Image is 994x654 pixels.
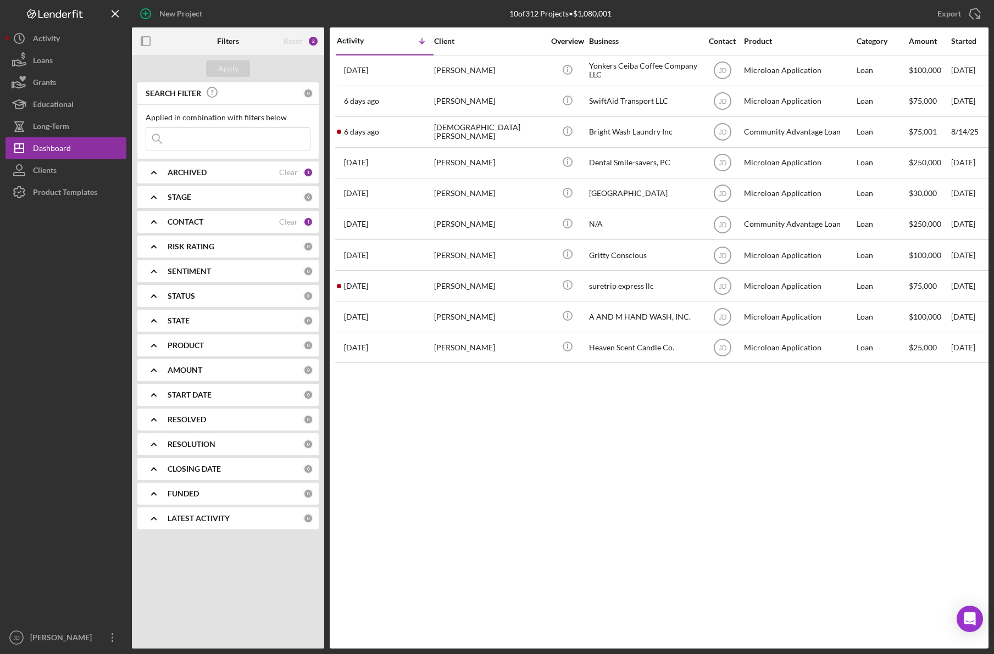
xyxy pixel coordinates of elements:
time: 2025-07-07 15:44 [344,220,368,228]
div: [GEOGRAPHIC_DATA] [589,179,699,208]
div: Grants [33,71,56,96]
div: [PERSON_NAME] [434,333,544,362]
div: 0 [303,489,313,499]
div: Clear [279,168,298,177]
div: Loan [857,333,908,362]
div: Export [937,3,961,25]
div: $25,000 [909,333,950,362]
time: 2025-01-08 01:19 [344,343,368,352]
div: 0 [303,291,313,301]
div: $100,000 [909,302,950,331]
b: STATE [168,316,190,325]
div: Long-Term [33,115,69,140]
div: $100,000 [909,241,950,270]
button: Activity [5,27,126,49]
text: JD [718,251,726,259]
div: $250,000 [909,210,950,239]
div: New Project [159,3,202,25]
time: 2025-08-17 22:46 [344,66,368,75]
div: Loan [857,56,908,85]
div: [PERSON_NAME] [434,241,544,270]
div: Loan [857,302,908,331]
b: LATEST ACTIVITY [168,514,230,523]
text: JD [718,98,726,105]
b: ARCHIVED [168,168,207,177]
div: Category [857,37,908,46]
b: RESOLVED [168,415,206,424]
div: 0 [303,390,313,400]
time: 2025-08-14 22:11 [344,97,379,105]
div: Microloan Application [744,241,854,270]
text: JD [718,282,726,290]
button: Grants [5,71,126,93]
div: Yonkers Ceiba Coffee Company LLC [589,56,699,85]
button: Educational [5,93,126,115]
time: 2025-07-08 17:19 [344,189,368,198]
div: $75,001 [909,118,950,147]
button: Loans [5,49,126,71]
div: 2 [308,36,319,47]
div: 1 [303,217,313,227]
text: JD [13,635,20,641]
div: $75,000 [909,87,950,116]
div: [PERSON_NAME] [434,302,544,331]
div: SwiftAid Transport LLC [589,87,699,116]
div: suretrip express llc [589,271,699,300]
div: Product Templates [33,181,97,206]
div: Contact [702,37,743,46]
div: 0 [303,513,313,523]
div: Loan [857,210,908,239]
div: 0 [303,316,313,326]
div: Microloan Application [744,333,854,362]
div: Bright Wash Laundry Inc [589,118,699,147]
div: Client [434,37,544,46]
div: $30,000 [909,179,950,208]
button: Product Templates [5,181,126,203]
b: SENTIMENT [168,267,211,276]
b: STATUS [168,292,195,300]
button: Apply [206,60,250,77]
div: [PERSON_NAME] [434,56,544,85]
button: Export [926,3,989,25]
div: [PERSON_NAME] [434,179,544,208]
div: Reset [284,37,302,46]
div: Microloan Application [744,56,854,85]
time: 2025-05-05 14:36 [344,312,368,321]
a: Dashboard [5,137,126,159]
text: JD [718,344,726,351]
div: 1 [303,167,313,177]
time: 2025-08-14 21:07 [344,127,379,136]
div: Loan [857,118,908,147]
div: [PERSON_NAME] [434,210,544,239]
button: Clients [5,159,126,181]
div: Clients [33,159,57,184]
b: SEARCH FILTER [146,89,201,98]
button: New Project [132,3,213,25]
a: Long-Term [5,115,126,137]
div: Open Intercom Messenger [957,606,983,632]
b: FUNDED [168,489,199,498]
div: Applied in combination with filters below [146,113,310,122]
div: Microloan Application [744,302,854,331]
div: 0 [303,464,313,474]
text: JD [718,221,726,228]
div: Gritty Conscious [589,241,699,270]
div: [PERSON_NAME] [434,271,544,300]
div: 10 of 312 Projects • $1,080,001 [509,9,612,18]
time: 2025-08-08 03:19 [344,158,368,167]
div: Loans [33,49,53,74]
div: A AND M HAND WASH, INC. [589,302,699,331]
div: Heaven Scent Candle Co. [589,333,699,362]
div: 0 [303,439,313,449]
div: [PERSON_NAME] [434,148,544,177]
b: RISK RATING [168,242,214,251]
div: Dashboard [33,137,71,162]
div: Loan [857,179,908,208]
div: 0 [303,415,313,424]
b: PRODUCT [168,341,204,350]
div: 0 [303,88,313,98]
